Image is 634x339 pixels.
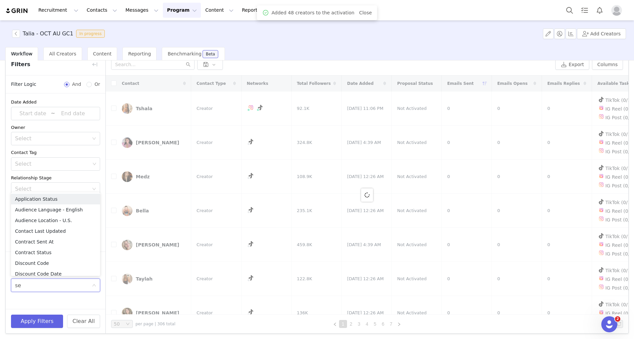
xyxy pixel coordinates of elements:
span: Content [93,51,112,56]
a: 2 [347,320,355,328]
li: Next Page [395,320,403,328]
button: Profile [607,5,629,16]
li: 3 [355,320,363,328]
span: Benchmarking [168,51,201,56]
input: Start date [15,109,51,118]
div: Select [15,161,90,167]
i: icon: right [397,322,401,326]
div: Owner [11,124,100,131]
button: Messages [121,3,163,18]
a: 4 [363,320,371,328]
img: grin logo [5,8,29,14]
li: Application Status [11,194,100,204]
button: Program [163,3,201,18]
a: Brands [280,3,306,18]
div: 50 [114,320,120,328]
input: End date [55,109,91,118]
li: Audience Language - English [11,204,100,215]
i: icon: search [186,62,191,67]
div: Contact Tag [11,149,100,156]
li: Discount Code [11,258,100,269]
div: Relationship Stage [11,175,100,181]
span: Added 48 creators to the activation [272,9,354,16]
li: Contract Status [11,247,100,258]
a: Close [359,10,372,15]
span: All Creators [49,51,76,56]
li: Discount Code Date [11,269,100,279]
iframe: Intercom live chat [601,316,617,332]
div: Select [15,186,89,192]
a: 5 [371,320,379,328]
span: Workflow [11,51,32,56]
button: Recruitment [34,3,82,18]
i: icon: down [92,283,96,288]
button: Reporting [238,3,279,18]
li: Audience Location - U.S. [11,215,100,226]
span: Or [92,81,100,88]
a: Tasks [577,3,592,18]
a: Community [307,3,345,18]
li: 1 [339,320,347,328]
i: icon: down [92,137,96,141]
span: Reporting [128,51,151,56]
li: Previous Page [331,320,339,328]
i: icon: down [92,187,96,192]
li: 5 [371,320,379,328]
span: per page | 306 total [135,321,176,327]
li: 2 [347,320,355,328]
div: Beta [206,52,215,56]
li: 6 [379,320,387,328]
button: Export [555,59,589,70]
li: 7 [387,320,395,328]
button: Notifications [592,3,607,18]
div: Date Added [11,99,100,106]
a: 7 [387,320,395,328]
span: 2 [615,316,620,322]
li: Contact Last Updated [11,226,100,236]
span: Filter Logic [11,81,36,88]
li: Contract Sent At [11,236,100,247]
span: Filters [11,60,30,68]
button: Content [201,3,238,18]
span: [object Object] [12,30,107,38]
h3: Talia - OCT AU GC1 [23,30,73,38]
button: Contacts [83,3,121,18]
i: icon: down [92,162,96,167]
div: Select [15,135,89,142]
a: 1 [339,320,347,328]
a: 3 [355,320,363,328]
span: In progress [76,30,105,38]
li: 4 [363,320,371,328]
img: placeholder-profile.jpg [611,5,622,16]
i: icon: left [333,322,337,326]
input: Search... [111,59,195,70]
button: Search [562,3,577,18]
button: Clear All [67,315,100,328]
button: Add Creators [577,28,626,39]
a: 6 [379,320,387,328]
i: icon: down [126,322,130,327]
button: Apply Filters [11,315,63,328]
span: And [69,81,84,88]
button: Columns [592,59,623,70]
